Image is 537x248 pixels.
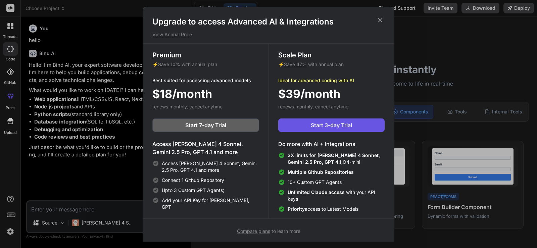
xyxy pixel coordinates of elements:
[288,152,380,165] span: 3X limits for [PERSON_NAME] 4 Sonnet, Gemini 2.5 Pro, GPT 4.1,
[311,121,352,129] span: Start 3-day Trial
[237,228,270,234] span: Compare plans
[288,206,358,212] span: access to Latest Models
[158,61,180,67] span: Save 10%
[278,104,348,109] span: renews monthly, cancel anytime
[288,206,305,212] span: Priority
[278,77,385,84] p: Ideal for advanced coding with AI
[278,140,385,148] h4: Do more with AI + Integrations
[278,61,385,68] p: ⚡ with annual plan
[288,189,346,195] span: Unlimited Claude access
[278,118,385,132] button: Start 3-day Trial
[288,179,342,186] span: 10+ Custom GPT Agents
[284,61,307,67] span: Save 47%
[152,16,385,27] h1: Upgrade to access Advanced AI & Integrations
[162,177,224,184] span: Connect 1 Github Repository
[288,189,385,202] span: with your API keys
[152,31,385,38] p: View Annual Price
[152,77,259,84] p: Best suited for accessing advanced models
[288,152,385,165] span: O4-mini
[185,121,226,129] span: Start 7-day Trial
[152,140,259,156] h4: Access [PERSON_NAME] 4 Sonnet, Gemini 2.5 Pro, GPT 4.1 and more
[162,160,259,173] span: Access [PERSON_NAME] 4 Sonnet, Gemini 2.5 Pro, GPT 4.1 and more
[162,197,259,210] span: Add your API Key for [PERSON_NAME], GPT
[152,50,259,60] h3: Premium
[152,61,259,68] p: ⚡ with annual plan
[162,187,224,194] span: Upto 3 Custom GPT Agents;
[152,104,223,109] span: renews monthly, cancel anytime
[278,50,385,60] h3: Scale Plan
[237,228,300,234] span: to learn more
[278,85,340,102] span: $39/month
[288,169,354,175] span: Multiple Github Repositories
[152,85,212,102] span: $18/month
[152,118,259,132] button: Start 7-day Trial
